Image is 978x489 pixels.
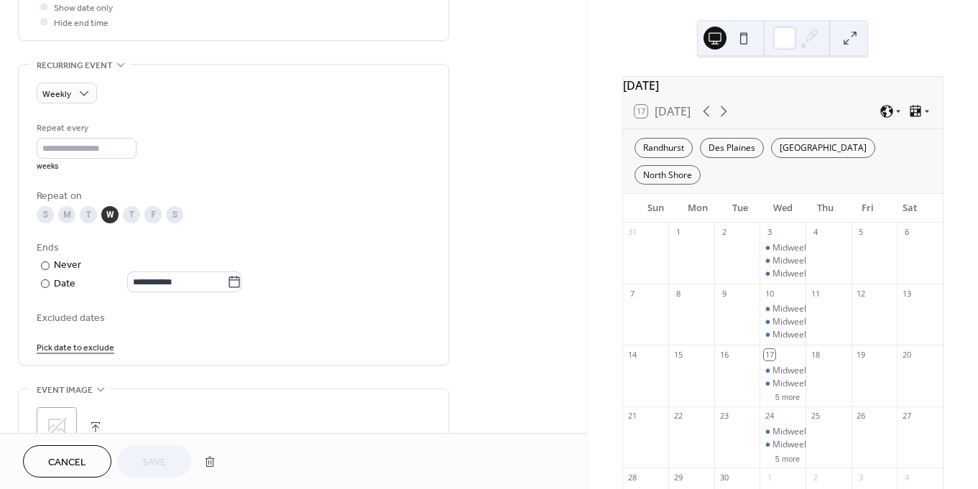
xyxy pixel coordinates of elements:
[673,227,683,238] div: 1
[772,268,827,280] div: Midweek - HS
[627,227,638,238] div: 31
[54,1,113,16] span: Show date only
[810,349,821,360] div: 18
[901,227,912,238] div: 6
[760,365,806,377] div: Midweek - MS/HS
[54,276,241,292] div: Date
[856,349,867,360] div: 19
[804,194,846,223] div: Thu
[772,255,829,267] div: Midweek - MS
[901,472,912,483] div: 4
[719,288,729,299] div: 9
[770,390,806,402] button: 5 more
[42,86,71,103] span: Weekly
[719,227,729,238] div: 2
[58,206,75,223] div: M
[37,206,54,223] div: S
[37,58,113,73] span: Recurring event
[772,303,829,315] div: Midweek - MS
[37,311,430,326] span: Excluded dates
[764,288,775,299] div: 10
[80,206,97,223] div: T
[48,455,86,470] span: Cancel
[760,268,806,280] div: Midweek - HS
[810,411,821,422] div: 25
[760,303,806,315] div: Midweek - MS
[719,472,729,483] div: 30
[627,288,638,299] div: 7
[123,206,140,223] div: T
[856,472,867,483] div: 3
[901,349,912,360] div: 20
[37,407,77,447] div: ;
[627,349,638,360] div: 14
[772,316,829,328] div: Midweek - MS
[37,241,428,256] div: Ends
[54,16,109,31] span: Hide end time
[635,194,677,223] div: Sun
[635,138,693,158] div: Randhurst
[673,411,683,422] div: 22
[37,383,93,398] span: Event image
[37,340,114,355] span: Pick date to exclude
[673,349,683,360] div: 15
[764,349,775,360] div: 17
[810,227,821,238] div: 4
[719,411,729,422] div: 23
[810,472,821,483] div: 2
[772,426,843,438] div: Midweek - MS/HS
[772,242,829,254] div: Midweek - MS
[760,316,806,328] div: Midweek - MS
[772,329,827,341] div: Midweek - HS
[700,138,764,158] div: Des Plaines
[771,138,875,158] div: [GEOGRAPHIC_DATA]
[627,472,638,483] div: 28
[764,411,775,422] div: 24
[760,255,806,267] div: Midweek - MS
[889,194,931,223] div: Sat
[772,378,829,390] div: Midweek - MS
[635,165,701,185] div: North Shore
[719,349,729,360] div: 16
[673,288,683,299] div: 8
[764,227,775,238] div: 3
[23,445,111,478] button: Cancel
[54,258,82,273] div: Never
[901,411,912,422] div: 27
[760,426,806,438] div: Midweek - MS/HS
[37,189,428,204] div: Repeat on
[627,411,638,422] div: 21
[37,162,137,172] div: weeks
[856,288,867,299] div: 12
[764,472,775,483] div: 1
[101,206,119,223] div: W
[719,194,762,223] div: Tue
[760,439,806,451] div: Midweek - MS
[810,288,821,299] div: 11
[623,77,943,94] div: [DATE]
[673,472,683,483] div: 29
[856,411,867,422] div: 26
[856,227,867,238] div: 5
[166,206,183,223] div: S
[846,194,889,223] div: Fri
[760,329,806,341] div: Midweek - HS
[772,439,829,451] div: Midweek - MS
[762,194,804,223] div: Wed
[901,288,912,299] div: 13
[677,194,719,223] div: Mon
[770,452,806,464] button: 5 more
[144,206,162,223] div: F
[760,242,806,254] div: Midweek - MS
[772,365,843,377] div: Midweek - MS/HS
[37,121,134,136] div: Repeat every
[760,378,806,390] div: Midweek - MS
